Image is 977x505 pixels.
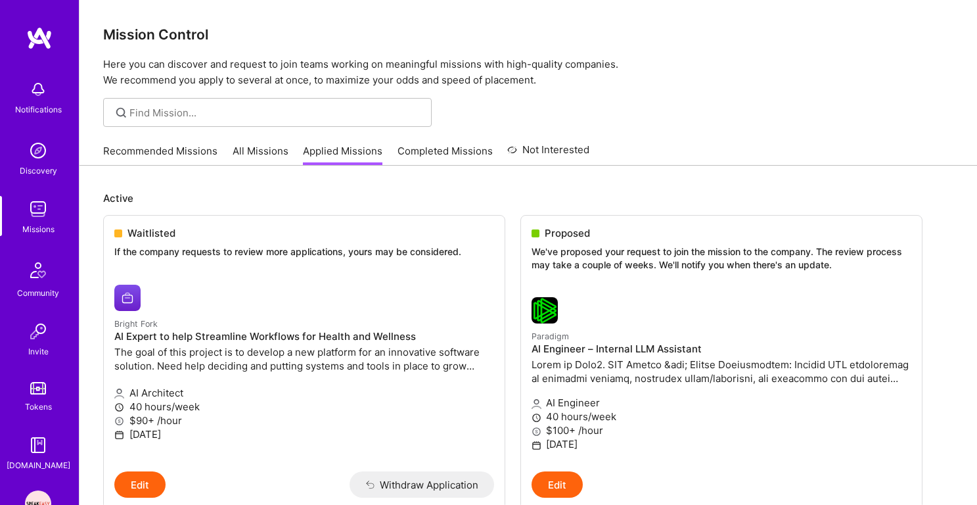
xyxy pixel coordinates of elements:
[532,437,911,451] p: [DATE]
[532,396,911,410] p: AI Engineer
[114,416,124,426] i: icon MoneyGray
[103,191,953,205] p: Active
[25,137,51,164] img: discovery
[532,245,911,271] p: We've proposed your request to join the mission to the company. The review process may take a cou...
[532,297,558,324] img: Paradigm company logo
[398,144,493,166] a: Completed Missions
[22,222,55,236] div: Missions
[25,400,52,414] div: Tokens
[26,26,53,50] img: logo
[25,76,51,103] img: bell
[22,254,54,286] img: Community
[507,142,589,166] a: Not Interested
[103,144,217,166] a: Recommended Missions
[127,226,175,240] span: Waitlisted
[532,471,583,498] button: Edit
[532,413,541,423] i: icon Clock
[350,471,495,498] button: Withdraw Application
[114,414,494,427] p: $90+ /hour
[25,196,51,222] img: teamwork
[532,343,911,355] h4: AI Engineer – Internal LLM Assistant
[545,226,590,240] span: Proposed
[114,471,166,498] button: Edit
[114,400,494,414] p: 40 hours/week
[28,345,49,358] div: Invite
[532,358,911,385] p: Lorem ip Dolo2. SIT Ametco &adi; Elitse Doeiusmodtem: Incidid UTL etdoloremag al enimadmi veniamq...
[15,103,62,116] div: Notifications
[20,164,57,178] div: Discovery
[233,144,288,166] a: All Missions
[114,319,158,329] small: Bright Fork
[25,318,51,345] img: Invite
[532,423,911,437] p: $100+ /hour
[532,331,569,341] small: Paradigm
[114,386,494,400] p: AI Architect
[114,285,141,311] img: Bright Fork company logo
[103,57,953,88] p: Here you can discover and request to join teams working on meaningful missions with high-quality ...
[532,399,541,409] i: icon Applicant
[104,274,505,472] a: Bright Fork company logoBright ForkAI Expert to help Streamline Workflows for Health and Wellness...
[7,458,70,472] div: [DOMAIN_NAME]
[17,286,59,300] div: Community
[114,389,124,398] i: icon Applicant
[521,287,922,471] a: Paradigm company logoParadigmAI Engineer – Internal LLM AssistantLorem ip Dolo2. SIT Ametco &adi;...
[532,410,911,423] p: 40 hours/week
[114,331,494,343] h4: AI Expert to help Streamline Workflows for Health and Wellness
[25,432,51,458] img: guide book
[103,26,953,43] h3: Mission Control
[114,345,494,373] p: The goal of this project is to develop a new platform for an innovative software solution. Need h...
[532,427,541,437] i: icon MoneyGray
[303,144,382,166] a: Applied Missions
[114,402,124,412] i: icon Clock
[114,427,494,441] p: [DATE]
[114,105,129,120] i: icon SearchGrey
[114,430,124,440] i: icon Calendar
[129,106,422,120] input: Find Mission...
[532,441,541,450] i: icon Calendar
[114,245,494,258] p: If the company requests to review more applications, yours may be considered.
[30,382,46,395] img: tokens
